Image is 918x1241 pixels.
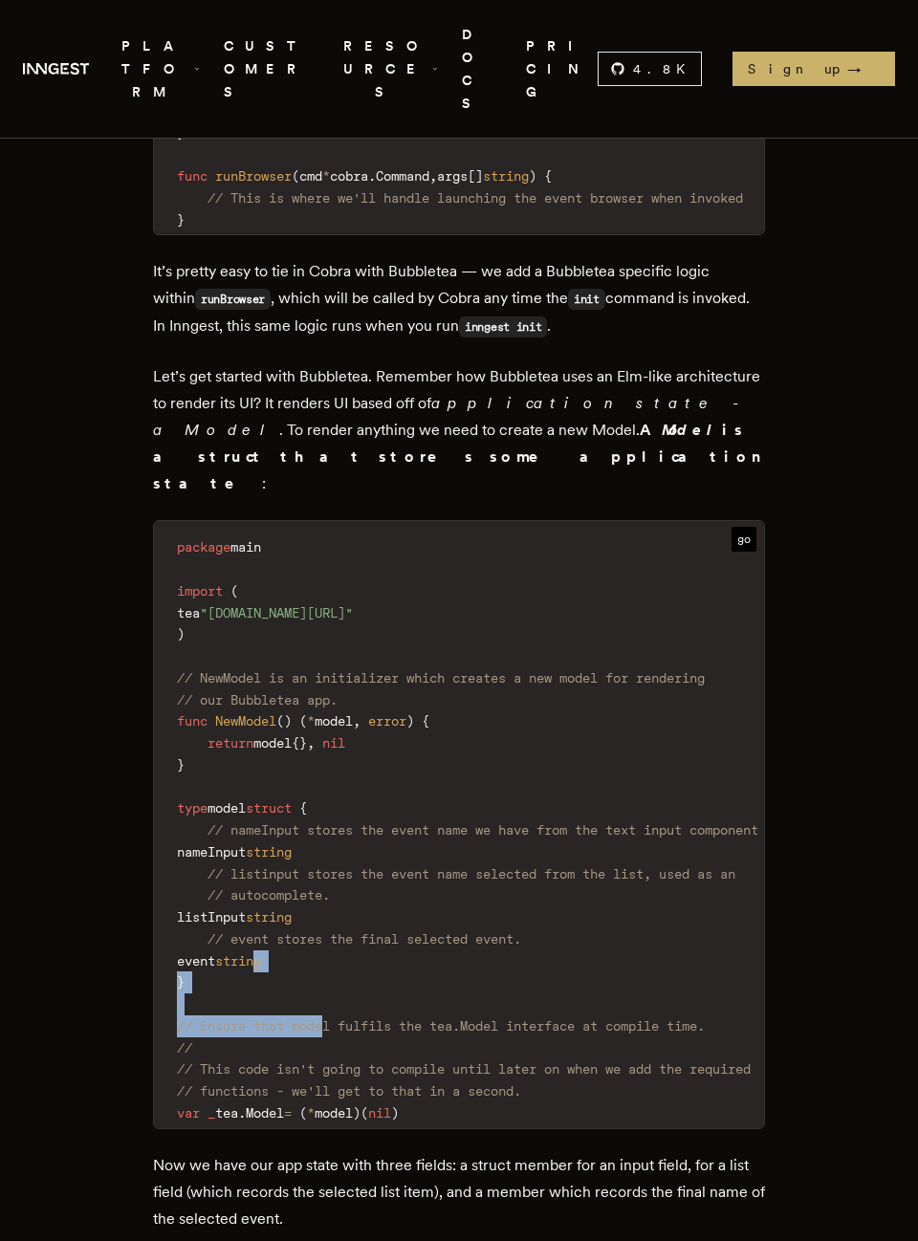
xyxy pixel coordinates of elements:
[299,1105,307,1121] span: (
[208,822,758,838] span: // nameInput stores the event name we have from the text input component
[483,168,529,184] span: string
[526,23,598,115] a: PRICING
[208,800,246,816] span: model
[568,289,605,310] code: init
[112,34,201,104] span: PLATFORM
[847,59,880,78] span: →
[195,289,271,310] code: runBrowser
[177,953,215,969] span: event
[246,844,292,860] span: string
[406,713,414,729] span: )
[284,713,292,729] span: )
[353,713,361,729] span: ,
[153,363,765,497] p: Let’s get started with Bubbletea. Remember how Bubbletea uses an Elm-like architecture to render ...
[330,168,368,184] span: cobra
[253,735,292,751] span: model
[529,168,536,184] span: )
[177,692,338,708] span: // our Bubbletea app.
[112,23,201,115] button: PLATFORM
[200,605,353,620] span: "[DOMAIN_NAME][URL]"
[299,168,322,184] span: cmd
[177,670,705,686] span: // NewModel is an initializer which creates a new model for rendering
[177,974,185,990] span: }
[299,735,307,751] span: }
[177,583,223,599] span: import
[284,1105,292,1121] span: =
[315,713,353,729] span: model
[215,168,292,184] span: runBrowser
[177,1105,200,1121] span: var
[177,125,185,141] span: }
[177,757,185,773] span: }
[307,735,315,751] span: ,
[633,59,697,78] span: 4.8 K
[215,713,276,729] span: NewModel
[339,34,439,104] span: RESOURCES
[315,1105,353,1121] span: model
[238,1105,246,1121] span: .
[208,887,330,903] span: // autocomplete.
[177,713,208,729] span: func
[462,23,503,115] a: DOCS
[177,1018,705,1034] span: // Ensure that model fulfils the tea.Model interface at compile time.
[732,527,756,552] span: go
[153,258,765,340] p: It’s pretty easy to tie in Cobra with Bubbletea — we add a Bubbletea specific logic within , whic...
[208,735,253,751] span: return
[299,800,307,816] span: {
[177,212,185,228] span: }
[215,1105,238,1121] span: tea
[292,735,299,751] span: {
[662,421,722,439] em: Model
[224,23,317,115] a: CUSTOMERS
[177,909,246,925] span: listInput
[246,909,292,925] span: string
[391,1105,399,1121] span: )
[292,168,299,184] span: (
[276,713,284,729] span: (
[177,605,200,620] span: tea
[153,421,763,492] b: A is a struct that stores some application state
[177,844,246,860] span: nameInput
[208,866,735,882] span: // listinput stores the event name selected from the list, used as an
[153,1152,765,1232] p: Now we have our app state with three fields: a struct member for an input field, for a list field...
[429,168,437,184] span: ,
[177,1083,521,1099] span: // functions - we'll get to that in a second.
[208,1105,215,1121] span: _
[177,626,185,642] span: )
[215,953,261,969] span: string
[177,1040,192,1056] span: //
[177,539,230,555] span: package
[208,190,743,206] span: // This is where we'll handle launching the event browser when invoked
[368,1105,391,1121] span: nil
[208,931,521,947] span: // event stores the final selected event.
[230,539,261,555] span: main
[177,800,208,816] span: type
[177,1061,751,1077] span: // This code isn't going to compile until later on when we add the required
[437,168,468,184] span: args
[361,1105,368,1121] span: (
[230,583,238,599] span: (
[299,713,307,729] span: (
[732,52,895,86] a: Sign up
[475,168,483,184] span: ]
[353,1105,361,1121] span: )
[422,713,429,729] span: {
[368,713,406,729] span: error
[376,168,429,184] span: Command
[544,168,552,184] span: {
[368,168,376,184] span: .
[339,23,439,115] button: RESOURCES
[246,800,292,816] span: struct
[246,1105,284,1121] span: Model
[459,316,547,337] code: inngest init
[468,168,475,184] span: [
[153,394,749,439] em: application state - a Model
[322,735,345,751] span: nil
[177,168,208,184] span: func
